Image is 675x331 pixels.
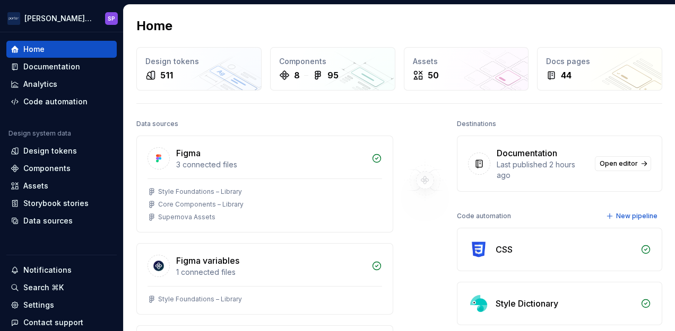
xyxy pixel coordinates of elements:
[176,267,365,278] div: 1 connected files
[546,56,653,67] div: Docs pages
[6,142,117,159] a: Design tokens
[136,117,178,131] div: Data sources
[6,262,117,279] button: Notifications
[428,69,439,82] div: 50
[6,195,117,212] a: Storybook stories
[496,297,558,310] div: Style Dictionary
[176,254,239,267] div: Figma variables
[158,295,242,303] div: Style Foundations – Library
[136,17,172,34] h2: Home
[6,58,117,75] a: Documentation
[23,79,57,90] div: Analytics
[413,56,520,67] div: Assets
[603,209,662,223] button: New pipeline
[23,317,83,328] div: Contact support
[160,69,173,82] div: 511
[561,69,572,82] div: 44
[158,200,244,209] div: Core Components – Library
[270,47,395,91] a: Components895
[6,41,117,58] a: Home
[595,156,651,171] a: Open editor
[6,93,117,110] a: Code automation
[2,7,121,30] button: [PERSON_NAME] AirlinesSP
[158,213,215,221] div: Supernova Assets
[23,146,77,156] div: Design tokens
[497,147,557,159] div: Documentation
[616,212,657,220] span: New pipeline
[457,209,511,223] div: Code automation
[6,297,117,314] a: Settings
[6,160,117,177] a: Components
[23,163,71,174] div: Components
[327,69,339,82] div: 95
[136,47,262,91] a: Design tokens511
[136,243,393,315] a: Figma variables1 connected filesStyle Foundations – Library
[23,61,80,72] div: Documentation
[496,243,513,256] div: CSS
[6,314,117,331] button: Contact support
[294,69,300,82] div: 8
[600,159,638,168] span: Open editor
[158,187,242,196] div: Style Foundations – Library
[457,117,496,131] div: Destinations
[23,265,72,275] div: Notifications
[24,13,92,24] div: [PERSON_NAME] Airlines
[537,47,662,91] a: Docs pages44
[279,56,386,67] div: Components
[176,159,365,170] div: 3 connected files
[6,212,117,229] a: Data sources
[6,76,117,93] a: Analytics
[176,147,201,159] div: Figma
[136,136,393,232] a: Figma3 connected filesStyle Foundations – LibraryCore Components – LibrarySupernova Assets
[6,177,117,194] a: Assets
[497,159,589,181] div: Last published 2 hours ago
[23,216,73,226] div: Data sources
[145,56,253,67] div: Design tokens
[23,300,54,310] div: Settings
[108,14,115,23] div: SP
[8,129,71,138] div: Design system data
[23,96,88,107] div: Code automation
[23,181,48,191] div: Assets
[23,44,45,55] div: Home
[6,279,117,296] button: Search ⌘K
[23,282,64,293] div: Search ⌘K
[23,198,89,209] div: Storybook stories
[404,47,529,91] a: Assets50
[7,12,20,25] img: f0306bc8-3074-41fb-b11c-7d2e8671d5eb.png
